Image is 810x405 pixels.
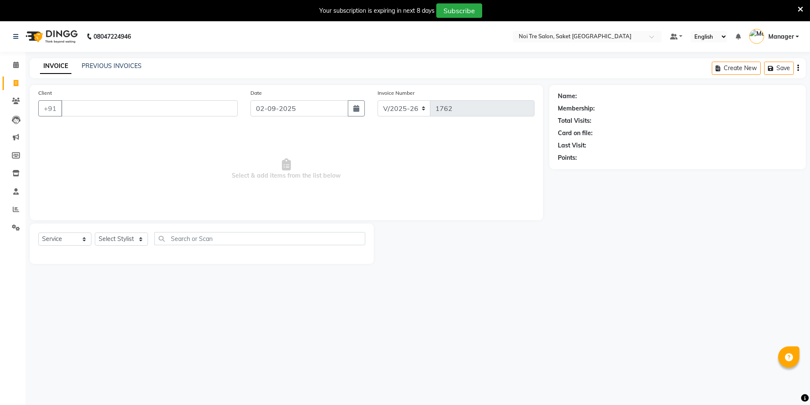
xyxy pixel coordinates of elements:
div: Membership: [558,104,595,113]
button: +91 [38,100,62,116]
div: Card on file: [558,129,593,138]
b: 08047224946 [94,25,131,48]
div: Total Visits: [558,116,591,125]
div: Last Visit: [558,141,586,150]
span: Manager [768,32,794,41]
iframe: chat widget [774,371,801,397]
label: Client [38,89,52,97]
span: Select & add items from the list below [38,127,534,212]
a: PREVIOUS INVOICES [82,62,142,70]
button: Subscribe [436,3,482,18]
input: Search or Scan [154,232,365,245]
label: Invoice Number [378,89,415,97]
img: logo [22,25,80,48]
button: Create New [712,62,761,75]
img: Manager [749,29,764,44]
button: Save [764,62,794,75]
label: Date [250,89,262,97]
a: INVOICE [40,59,71,74]
div: Points: [558,153,577,162]
input: Search by Name/Mobile/Email/Code [61,100,238,116]
div: Your subscription is expiring in next 8 days [319,6,435,15]
div: Name: [558,92,577,101]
